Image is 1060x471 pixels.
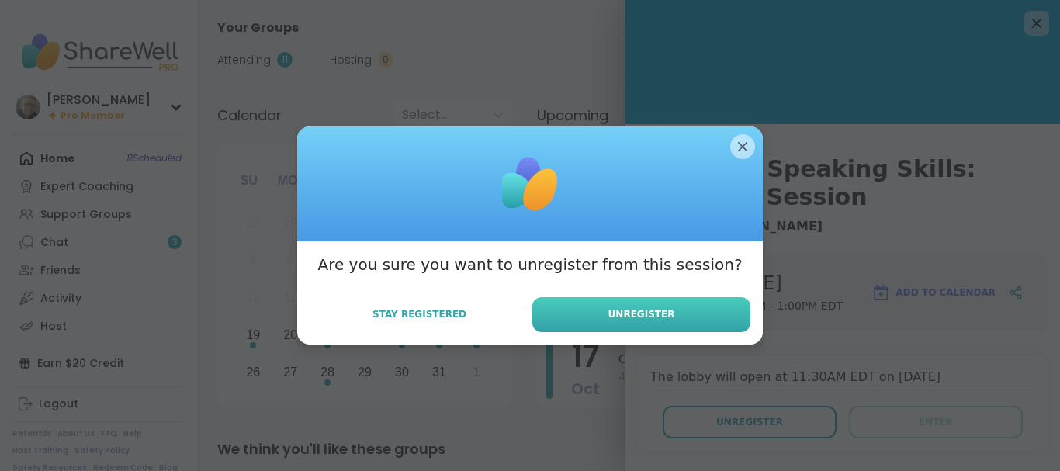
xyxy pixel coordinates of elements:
button: Unregister [532,297,750,332]
span: Unregister [608,307,675,321]
button: Stay Registered [310,298,529,331]
span: Stay Registered [372,307,466,321]
img: ShareWell Logomark [491,145,569,223]
h3: Are you sure you want to unregister from this session? [317,254,742,275]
